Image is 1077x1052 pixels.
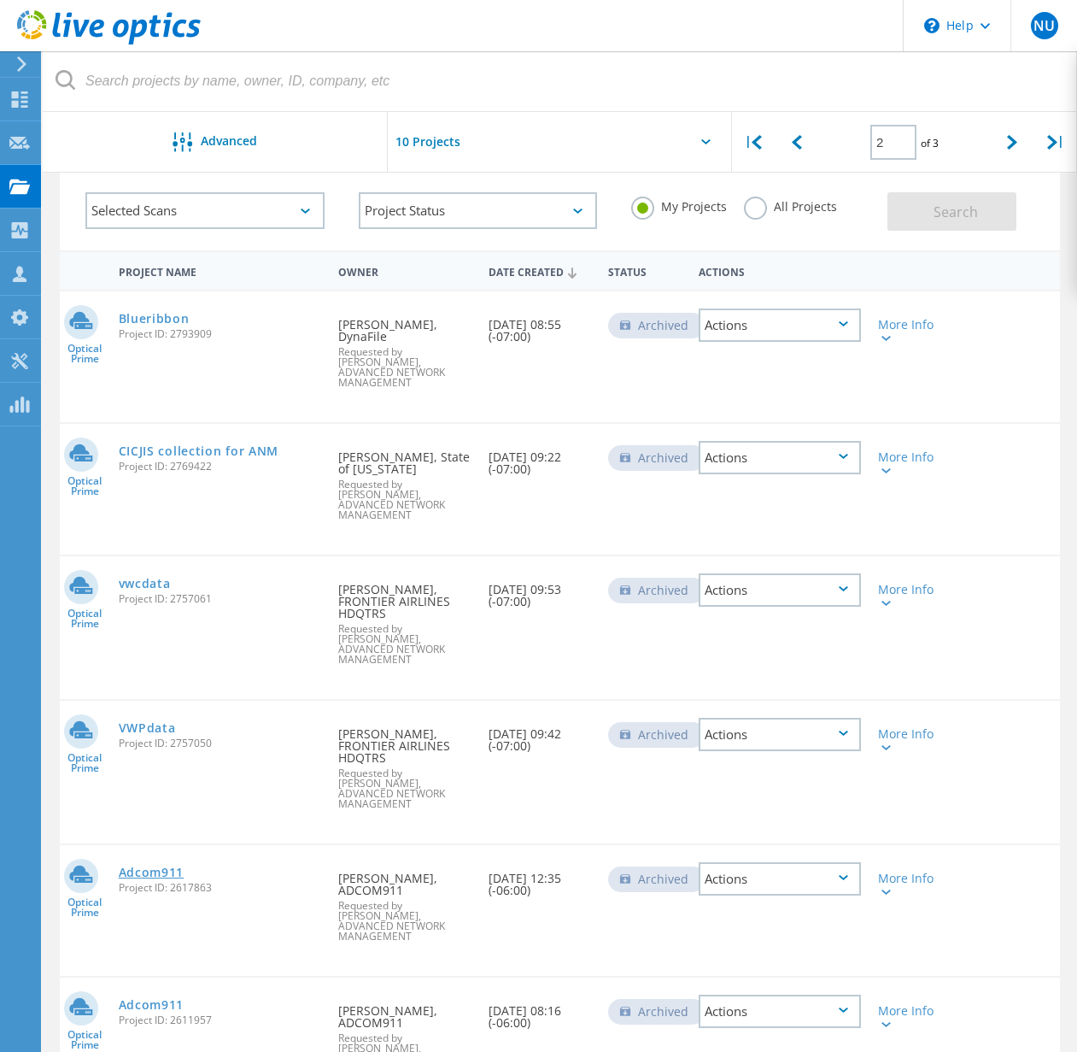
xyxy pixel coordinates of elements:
[878,319,941,343] div: More Info
[699,309,862,342] div: Actions
[110,255,331,286] div: Project Name
[60,1030,110,1050] span: Optical Prime
[699,718,862,751] div: Actions
[480,255,600,287] div: Date Created
[85,192,325,229] div: Selected Scans
[878,728,941,752] div: More Info
[480,424,600,492] div: [DATE] 09:22 (-07:00)
[201,135,257,147] span: Advanced
[699,995,862,1028] div: Actions
[699,573,862,607] div: Actions
[119,578,171,590] a: vwcdata
[878,584,941,608] div: More Info
[699,441,862,474] div: Actions
[330,291,480,405] div: [PERSON_NAME], DynaFile
[119,867,184,879] a: Adcom911
[608,445,705,471] div: Archived
[744,197,837,213] label: All Projects
[878,873,941,896] div: More Info
[60,608,110,629] span: Optical Prime
[338,624,471,665] span: Requested by [PERSON_NAME], ADVANCED NETWORK MANAGEMENT
[608,313,705,338] div: Archived
[119,445,279,457] a: CICJIS collection for ANM
[119,461,322,472] span: Project ID: 2769422
[480,978,600,1046] div: [DATE] 08:16 (-06:00)
[480,291,600,360] div: [DATE] 08:55 (-07:00)
[338,768,471,809] span: Requested by [PERSON_NAME], ADVANCED NETWORK MANAGEMENT
[608,578,705,603] div: Archived
[119,883,322,893] span: Project ID: 2617863
[924,18,939,33] svg: \n
[330,845,480,959] div: [PERSON_NAME], ADCOM911
[119,313,190,325] a: Blueribbon
[119,1015,322,1026] span: Project ID: 2611957
[330,255,480,286] div: Owner
[887,192,1016,231] button: Search
[690,255,870,286] div: Actions
[480,845,600,914] div: [DATE] 12:35 (-06:00)
[60,344,110,364] span: Optical Prime
[608,999,705,1025] div: Archived
[359,192,598,229] div: Project Status
[600,255,689,286] div: Status
[119,329,322,339] span: Project ID: 2793909
[60,476,110,497] span: Optical Prime
[480,556,600,625] div: [DATE] 09:53 (-07:00)
[60,753,110,773] span: Optical Prime
[119,999,184,1011] a: Adcom911
[17,36,201,48] a: Live Optics Dashboard
[480,701,600,769] div: [DATE] 09:42 (-07:00)
[1033,112,1076,173] div: |
[1033,19,1055,32] span: NU
[330,701,480,826] div: [PERSON_NAME], FRONTIER AIRLINES HDQTRS
[338,901,471,942] span: Requested by [PERSON_NAME], ADVANCED NETWORK MANAGEMENT
[878,451,941,475] div: More Info
[330,556,480,682] div: [PERSON_NAME], FRONTIER AIRLINES HDQTRS
[119,738,322,749] span: Project ID: 2757050
[878,1005,941,1029] div: More Info
[921,136,939,150] span: of 3
[608,722,705,748] div: Archived
[119,594,322,604] span: Project ID: 2757061
[119,722,176,734] a: VWPdata
[934,203,978,221] span: Search
[631,197,727,213] label: My Projects
[732,112,775,173] div: |
[338,347,471,388] span: Requested by [PERSON_NAME], ADVANCED NETWORK MANAGEMENT
[608,867,705,892] div: Archived
[699,862,862,896] div: Actions
[60,897,110,918] span: Optical Prime
[330,424,480,538] div: [PERSON_NAME], State of [US_STATE]
[338,479,471,520] span: Requested by [PERSON_NAME], ADVANCED NETWORK MANAGEMENT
